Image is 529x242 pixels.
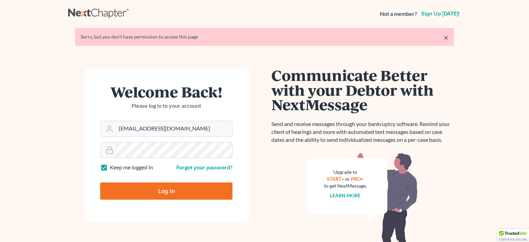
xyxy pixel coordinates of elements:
[497,229,529,242] div: TrustedSite Certified
[100,102,232,110] p: Please log in to your account
[351,176,364,182] a: PRO+
[116,121,232,136] input: Email Address
[271,68,454,112] h1: Communicate Better with your Debtor with NextMessage
[271,120,454,144] p: Send and receive messages through your bankruptcy software. Remind your client of hearings and mo...
[420,11,461,17] a: Sign up [DATE]!
[81,33,448,40] div: Sorry, but you don't have permission to access this page
[100,84,232,99] h1: Welcome Back!
[330,192,361,198] a: Learn more
[324,182,367,189] div: to get NextMessage.
[100,182,232,200] input: Log In
[110,164,153,171] label: Keep me logged in
[345,176,350,182] span: or
[176,164,232,170] a: Forgot your password?
[444,33,448,42] a: ×
[327,176,344,182] a: START+
[380,10,417,18] strong: Not a member?
[324,169,367,176] div: Upgrade to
